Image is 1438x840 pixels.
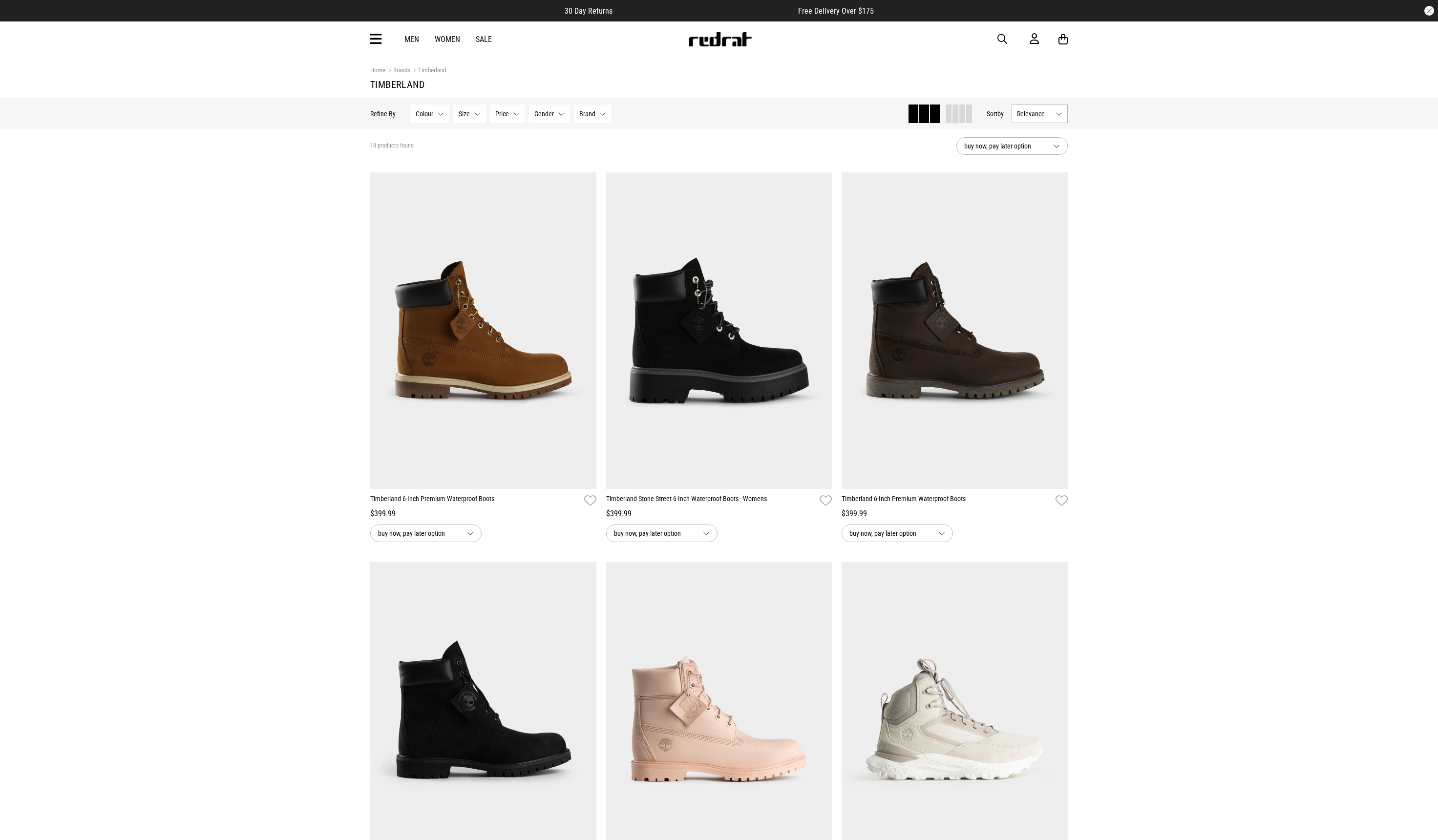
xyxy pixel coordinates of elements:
a: Timberland Stone Street 6-Inch Waterproof Boots - Womens [606,494,816,508]
iframe: Customer reviews powered by Trustpilot [632,6,779,16]
button: Sortby [987,108,1004,120]
a: Brands [385,66,410,76]
button: Colour [410,105,449,123]
span: buy now, pay later option [849,527,930,539]
a: Sale [476,35,492,44]
span: buy now, pay later option [378,527,459,539]
button: Price [490,105,525,123]
img: Timberland 6-inch Premium Waterproof Boots in Brown [842,172,1068,489]
button: buy now, pay later option [370,525,482,542]
a: Women [435,35,460,44]
span: 30 Day Returns [565,6,613,16]
span: Price [495,110,509,118]
div: $399.99 [370,508,596,520]
span: by [997,110,1004,118]
button: Brand [574,105,612,123]
button: Gender [529,105,570,123]
a: Men [404,35,419,44]
span: buy now, pay later option [614,527,695,539]
span: buy now, pay later option [964,140,1045,152]
span: Gender [534,110,554,118]
a: Home [370,66,385,74]
button: Relevance [1012,105,1068,123]
button: buy now, pay later option [606,525,718,542]
div: $399.99 [842,508,1068,520]
button: buy now, pay later option [842,525,953,542]
p: Refine By [370,110,396,118]
span: Relevance [1017,110,1052,118]
button: Size [453,105,486,123]
button: buy now, pay later option [956,137,1068,155]
a: Timberland 6-Inch Premium Waterproof Boots [370,494,580,508]
img: Timberland 6-inch Premium Waterproof Boots in Brown [370,172,596,489]
a: Timberland 6-Inch Premium Waterproof Boots [842,494,1052,508]
img: Timberland Stone Street 6-inch Waterproof Boots - Womens in Black [606,172,832,489]
span: Free Delivery Over $175 [798,6,874,16]
div: $399.99 [606,508,832,520]
h1: Timberland [370,79,1068,90]
span: 18 products found [370,142,414,150]
img: Redrat logo [688,32,752,46]
span: Brand [579,110,595,118]
a: Timberland [410,66,446,76]
span: Size [459,110,470,118]
span: Colour [416,110,433,118]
